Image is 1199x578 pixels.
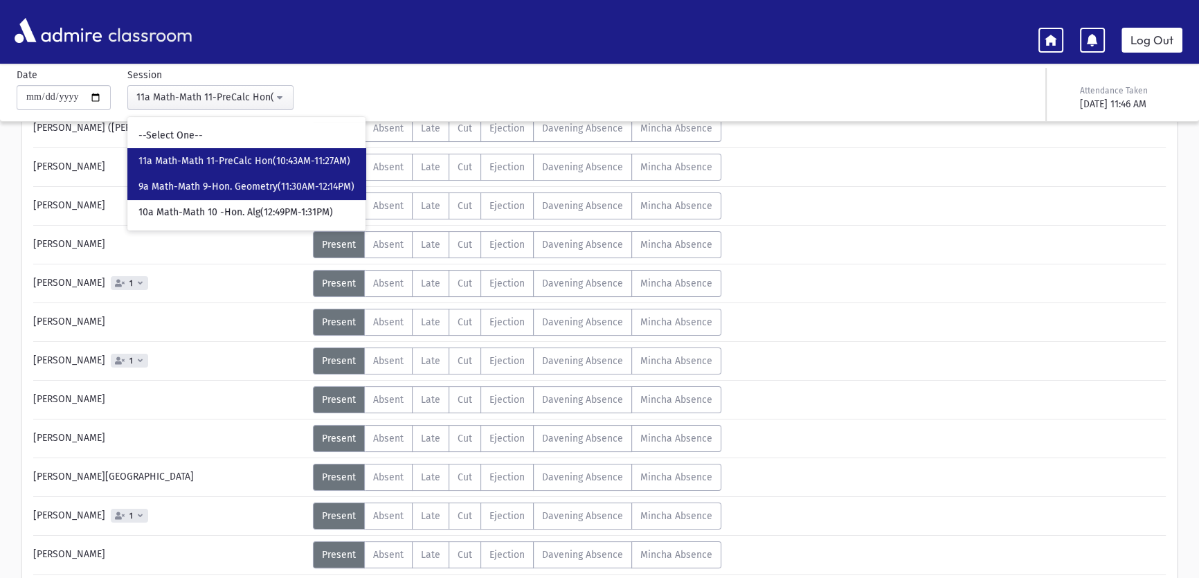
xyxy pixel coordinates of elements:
[421,510,440,522] span: Late
[489,394,525,406] span: Ejection
[373,123,404,134] span: Absent
[458,316,472,328] span: Cut
[542,510,623,522] span: Davening Absence
[489,161,525,173] span: Ejection
[542,200,623,212] span: Davening Absence
[640,278,712,289] span: Mincha Absence
[313,309,721,336] div: AttTypes
[458,433,472,444] span: Cut
[313,425,721,452] div: AttTypes
[373,278,404,289] span: Absent
[26,386,313,413] div: [PERSON_NAME]
[489,278,525,289] span: Ejection
[458,239,472,251] span: Cut
[322,510,356,522] span: Present
[489,239,525,251] span: Ejection
[542,355,623,367] span: Davening Absence
[458,471,472,483] span: Cut
[373,549,404,561] span: Absent
[127,85,294,110] button: 11a Math-Math 11-PreCalc Hon(10:43AM-11:27AM)
[127,512,136,521] span: 1
[17,68,37,82] label: Date
[373,394,404,406] span: Absent
[458,549,472,561] span: Cut
[322,239,356,251] span: Present
[489,123,525,134] span: Ejection
[489,200,525,212] span: Ejection
[640,239,712,251] span: Mincha Absence
[322,433,356,444] span: Present
[421,433,440,444] span: Late
[26,503,313,530] div: [PERSON_NAME]
[373,239,404,251] span: Absent
[458,161,472,173] span: Cut
[373,355,404,367] span: Absent
[458,200,472,212] span: Cut
[1080,97,1180,111] div: [DATE] 11:46 AM
[542,278,623,289] span: Davening Absence
[421,161,440,173] span: Late
[313,386,721,413] div: AttTypes
[26,154,313,181] div: [PERSON_NAME]
[489,549,525,561] span: Ejection
[640,316,712,328] span: Mincha Absence
[489,316,525,328] span: Ejection
[373,316,404,328] span: Absent
[26,464,313,491] div: [PERSON_NAME][GEOGRAPHIC_DATA]
[421,239,440,251] span: Late
[373,510,404,522] span: Absent
[373,200,404,212] span: Absent
[138,180,354,194] span: 9a Math-Math 9-Hon. Geometry(11:30AM-12:14PM)
[26,347,313,374] div: [PERSON_NAME]
[1121,28,1182,53] a: Log Out
[322,316,356,328] span: Present
[458,394,472,406] span: Cut
[127,356,136,365] span: 1
[313,464,721,491] div: AttTypes
[1080,84,1180,97] div: Attendance Taken
[26,309,313,336] div: [PERSON_NAME]
[26,192,313,219] div: [PERSON_NAME]
[138,129,203,143] span: --Select One--
[542,433,623,444] span: Davening Absence
[313,115,721,142] div: AttTypes
[313,347,721,374] div: AttTypes
[26,231,313,258] div: [PERSON_NAME]
[322,471,356,483] span: Present
[640,123,712,134] span: Mincha Absence
[458,123,472,134] span: Cut
[26,425,313,452] div: [PERSON_NAME]
[542,394,623,406] span: Davening Absence
[421,200,440,212] span: Late
[489,355,525,367] span: Ejection
[489,433,525,444] span: Ejection
[489,510,525,522] span: Ejection
[322,549,356,561] span: Present
[313,270,721,297] div: AttTypes
[640,355,712,367] span: Mincha Absence
[640,161,712,173] span: Mincha Absence
[313,231,721,258] div: AttTypes
[458,510,472,522] span: Cut
[421,471,440,483] span: Late
[640,433,712,444] span: Mincha Absence
[373,433,404,444] span: Absent
[138,154,350,168] span: 11a Math-Math 11-PreCalc Hon(10:43AM-11:27AM)
[542,471,623,483] span: Davening Absence
[313,503,721,530] div: AttTypes
[640,471,712,483] span: Mincha Absence
[26,270,313,297] div: [PERSON_NAME]
[640,394,712,406] span: Mincha Absence
[489,471,525,483] span: Ejection
[105,12,192,49] span: classroom
[421,549,440,561] span: Late
[313,192,721,219] div: AttTypes
[373,471,404,483] span: Absent
[26,115,313,142] div: [PERSON_NAME] ([PERSON_NAME])
[138,206,333,219] span: 10a Math-Math 10 -Hon. Alg(12:49PM-1:31PM)
[136,90,273,105] div: 11a Math-Math 11-PreCalc Hon(10:43AM-11:27AM)
[127,68,162,82] label: Session
[26,541,313,568] div: [PERSON_NAME]
[421,278,440,289] span: Late
[322,355,356,367] span: Present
